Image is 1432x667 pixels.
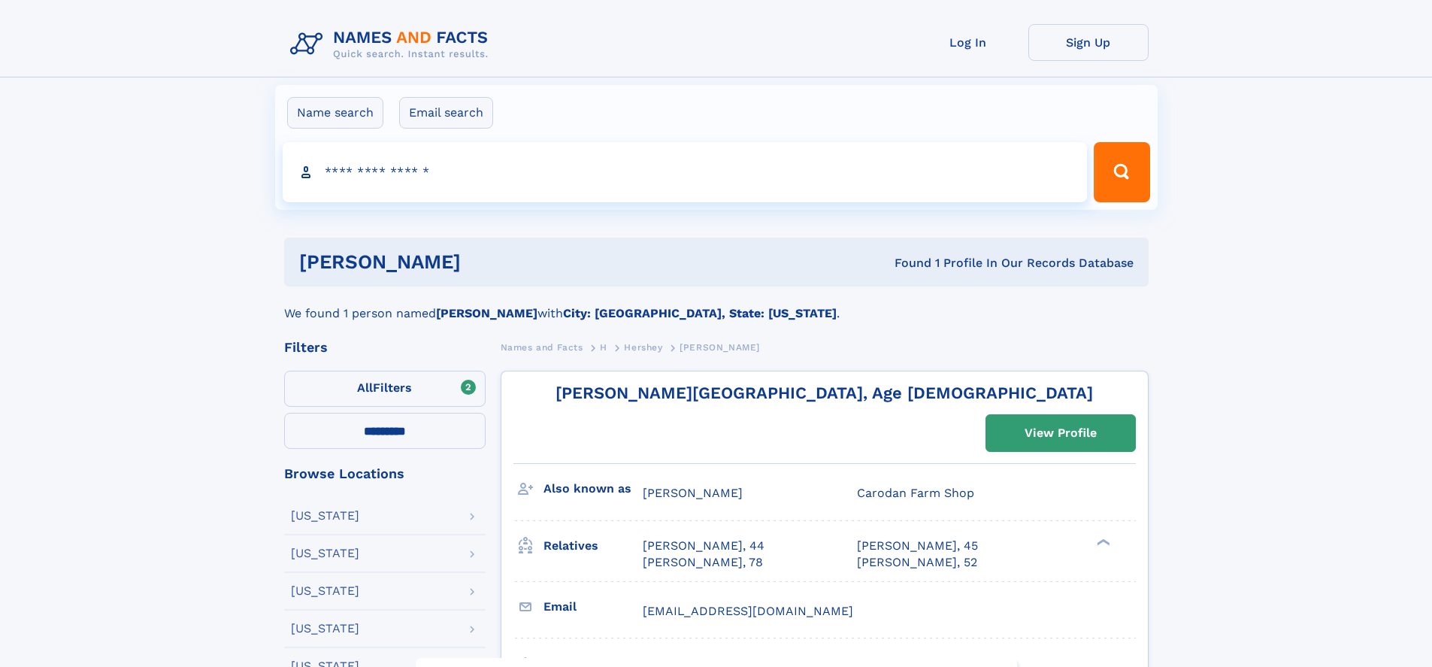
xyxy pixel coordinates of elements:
[1025,416,1097,450] div: View Profile
[677,255,1134,271] div: Found 1 Profile In Our Records Database
[643,604,853,618] span: [EMAIL_ADDRESS][DOMAIN_NAME]
[501,338,583,356] a: Names and Facts
[399,97,493,129] label: Email search
[291,547,359,559] div: [US_STATE]
[299,253,678,271] h1: [PERSON_NAME]
[291,623,359,635] div: [US_STATE]
[600,338,607,356] a: H
[1094,142,1149,202] button: Search Button
[556,384,1093,402] a: [PERSON_NAME][GEOGRAPHIC_DATA], Age [DEMOGRAPHIC_DATA]
[291,585,359,597] div: [US_STATE]
[1028,24,1149,61] a: Sign Up
[857,554,977,571] a: [PERSON_NAME], 52
[357,380,373,395] span: All
[643,538,764,554] a: [PERSON_NAME], 44
[624,338,662,356] a: Hershey
[287,97,383,129] label: Name search
[986,415,1135,451] a: View Profile
[680,342,760,353] span: [PERSON_NAME]
[284,371,486,407] label: Filters
[1093,537,1111,547] div: ❯
[291,510,359,522] div: [US_STATE]
[600,342,607,353] span: H
[643,486,743,500] span: [PERSON_NAME]
[643,554,763,571] a: [PERSON_NAME], 78
[543,594,643,620] h3: Email
[624,342,662,353] span: Hershey
[857,538,978,554] a: [PERSON_NAME], 45
[436,306,537,320] b: [PERSON_NAME]
[284,24,501,65] img: Logo Names and Facts
[908,24,1028,61] a: Log In
[284,341,486,354] div: Filters
[543,533,643,559] h3: Relatives
[284,287,1149,323] div: We found 1 person named with .
[284,467,486,481] div: Browse Locations
[857,486,974,500] span: Carodan Farm Shop
[543,476,643,502] h3: Also known as
[563,306,837,320] b: City: [GEOGRAPHIC_DATA], State: [US_STATE]
[283,142,1088,202] input: search input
